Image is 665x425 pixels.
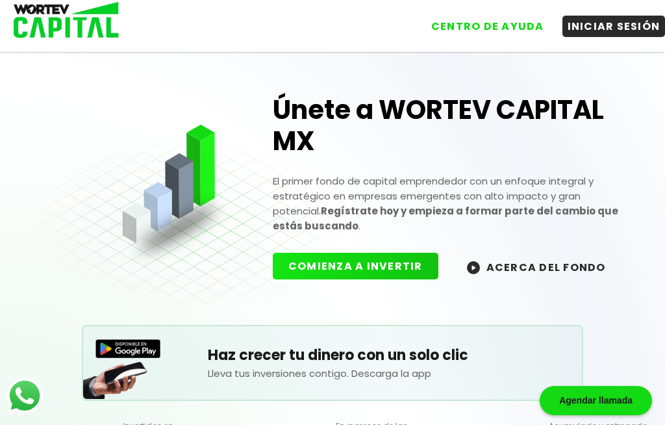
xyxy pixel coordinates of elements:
[208,344,582,366] h5: Haz crecer tu dinero con un solo clic
[273,174,632,233] p: El primer fondo de capital emprendedor con un enfoque integral y estratégico en empresas emergent...
[273,259,451,274] a: COMIENZA A INVERTIR
[273,204,618,233] strong: Regístrate hoy y empieza a formar parte del cambio que estás buscando
[273,94,632,157] h1: Únete a WORTEV CAPITAL MX
[83,349,148,398] img: Teléfono
[467,261,480,274] img: wortev-capital-acerca-del-fondo
[6,378,43,414] img: logos_whatsapp-icon.242b2217.svg
[426,16,549,37] button: CENTRO DE AYUDA
[451,253,621,281] button: ACERCA DEL FONDO
[95,339,160,358] img: Disponible en Google Play
[413,6,549,37] a: CENTRO DE AYUDA
[208,366,582,381] p: Lleva tus inversiones contigo. Descarga la app
[540,386,652,415] div: Agendar llamada
[273,253,438,279] button: COMIENZA A INVERTIR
